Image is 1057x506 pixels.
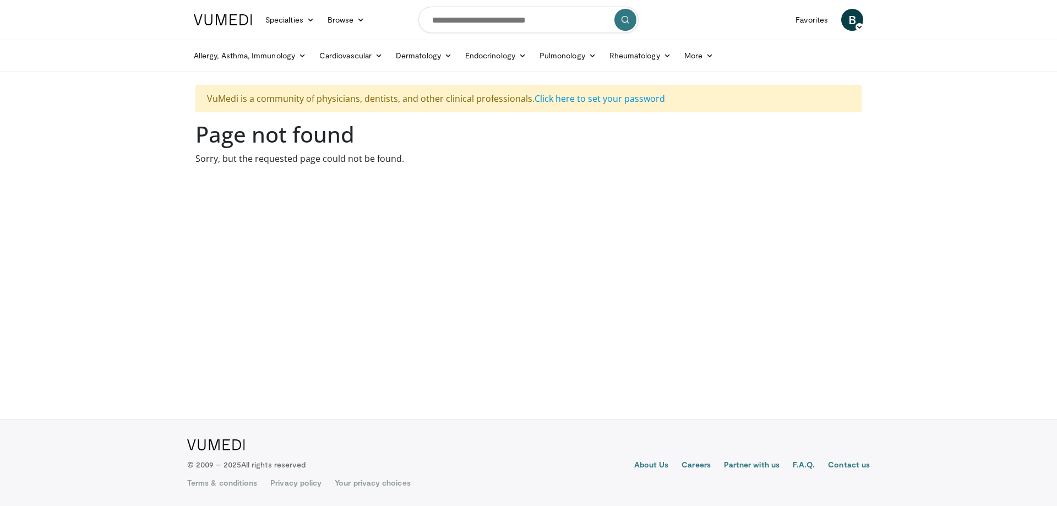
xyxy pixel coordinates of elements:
[187,477,257,488] a: Terms & conditions
[389,45,459,67] a: Dermatology
[841,9,863,31] a: B
[259,9,321,31] a: Specialties
[270,477,322,488] a: Privacy policy
[241,460,306,469] span: All rights reserved
[195,152,862,165] p: Sorry, but the requested page could not be found.
[187,459,306,470] p: © 2009 – 2025
[634,459,669,472] a: About Us
[828,459,870,472] a: Contact us
[789,9,835,31] a: Favorites
[459,45,533,67] a: Endocrinology
[793,459,815,472] a: F.A.Q.
[682,459,711,472] a: Careers
[195,121,862,148] h1: Page not found
[724,459,780,472] a: Partner with us
[313,45,389,67] a: Cardiovascular
[335,477,410,488] a: Your privacy choices
[535,93,665,105] a: Click here to set your password
[187,45,313,67] a: Allergy, Asthma, Immunology
[533,45,603,67] a: Pulmonology
[194,14,252,25] img: VuMedi Logo
[195,85,862,112] div: VuMedi is a community of physicians, dentists, and other clinical professionals.
[321,9,372,31] a: Browse
[678,45,720,67] a: More
[603,45,678,67] a: Rheumatology
[418,7,639,33] input: Search topics, interventions
[187,439,245,450] img: VuMedi Logo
